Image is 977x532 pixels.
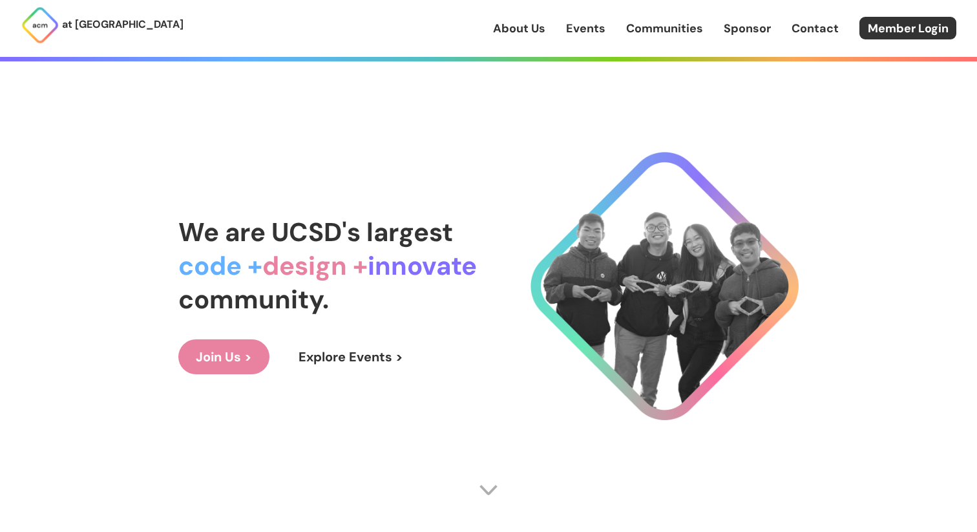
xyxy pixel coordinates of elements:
[479,480,498,500] img: Scroll Arrow
[178,215,453,249] span: We are UCSD's largest
[724,20,771,37] a: Sponsor
[493,20,545,37] a: About Us
[21,6,59,45] img: ACM Logo
[626,20,703,37] a: Communities
[566,20,605,37] a: Events
[262,249,368,282] span: design +
[792,20,839,37] a: Contact
[281,339,421,374] a: Explore Events >
[178,249,262,282] span: code +
[531,152,799,420] img: Cool Logo
[178,339,269,374] a: Join Us >
[368,249,477,282] span: innovate
[859,17,956,39] a: Member Login
[62,16,184,33] p: at [GEOGRAPHIC_DATA]
[178,282,329,316] span: community.
[21,6,184,45] a: at [GEOGRAPHIC_DATA]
